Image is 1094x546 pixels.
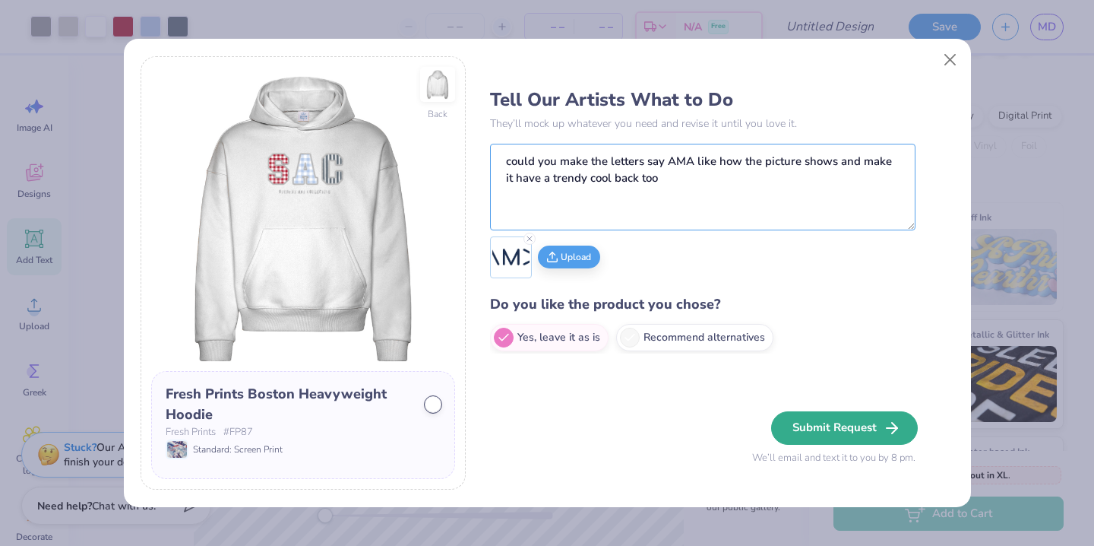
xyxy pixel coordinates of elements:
h4: Do you like the product you chose? [490,294,915,316]
label: Recommend alternatives [616,324,773,351]
div: Back [428,107,447,121]
label: Yes, leave it as is [490,324,609,351]
button: Close [935,46,964,75]
h3: Tell Our Artists What to Do [490,88,915,111]
textarea: could you make the letters say AMA like how the picture shows and make it have a trendy cool back... [490,144,915,230]
span: Fresh Prints [166,425,216,440]
button: Upload [538,246,600,268]
img: Front [151,67,455,371]
span: # FP87 [223,425,253,440]
span: Standard: Screen Print [193,443,283,456]
img: Back [422,69,453,100]
button: Submit Request [771,411,918,445]
p: They’ll mock up whatever you need and revise it until you love it. [490,116,915,132]
span: We’ll email and text it to you by 8 pm. [752,451,915,466]
div: Fresh Prints Boston Heavyweight Hoodie [166,384,413,425]
img: Standard: Screen Print [167,441,187,458]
